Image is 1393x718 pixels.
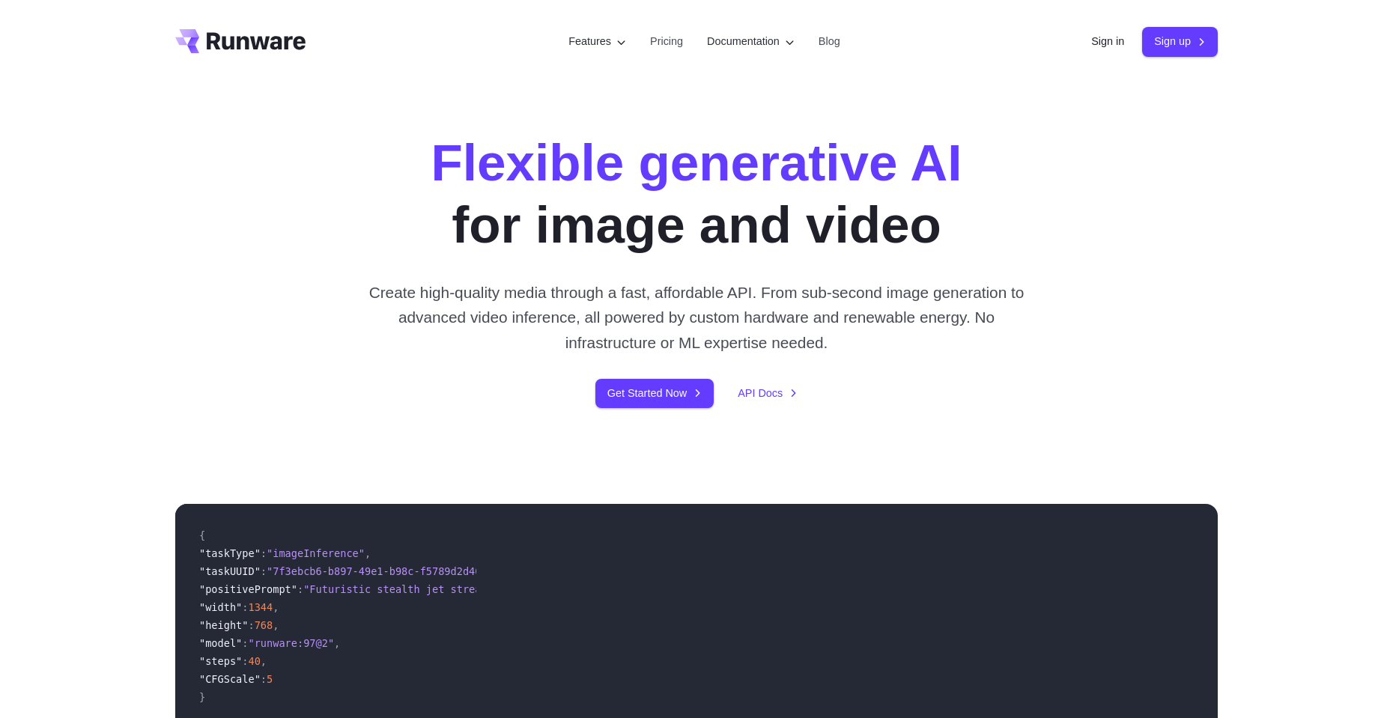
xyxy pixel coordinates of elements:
[248,637,334,649] span: "runware:97@2"
[199,565,261,577] span: "taskUUID"
[242,637,248,649] span: :
[363,280,1031,355] p: Create high-quality media through a fast, affordable API. From sub-second image generation to adv...
[199,673,261,685] span: "CFGScale"
[267,565,500,577] span: "7f3ebcb6-b897-49e1-b98c-f5789d2d40d7"
[1091,33,1124,50] a: Sign in
[303,583,861,595] span: "Futuristic stealth jet streaking through a neon-lit cityscape with glowing purple exhaust"
[738,385,798,402] a: API Docs
[568,33,626,50] label: Features
[273,619,279,631] span: ,
[199,583,297,595] span: "positivePrompt"
[267,673,273,685] span: 5
[199,529,205,541] span: {
[261,655,267,667] span: ,
[261,547,267,559] span: :
[365,547,371,559] span: ,
[199,637,242,649] span: "model"
[819,33,840,50] a: Blog
[261,673,267,685] span: :
[707,33,795,50] label: Documentation
[255,619,273,631] span: 768
[242,601,248,613] span: :
[650,33,683,50] a: Pricing
[248,655,260,667] span: 40
[242,655,248,667] span: :
[1142,27,1218,56] a: Sign up
[248,619,254,631] span: :
[199,619,248,631] span: "height"
[199,547,261,559] span: "taskType"
[273,601,279,613] span: ,
[199,655,242,667] span: "steps"
[267,547,365,559] span: "imageInference"
[199,691,205,703] span: }
[334,637,340,649] span: ,
[297,583,303,595] span: :
[199,601,242,613] span: "width"
[595,379,714,408] a: Get Started Now
[248,601,273,613] span: 1344
[175,29,306,53] a: Go to /
[431,132,962,256] h1: for image and video
[261,565,267,577] span: :
[431,133,962,192] strong: Flexible generative AI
